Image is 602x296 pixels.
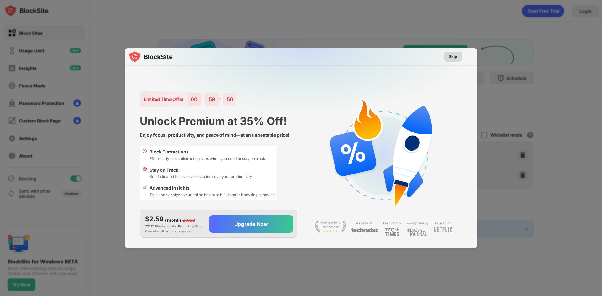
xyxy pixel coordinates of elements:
div: $3.99 [182,217,195,224]
img: light-techtimes.svg [385,227,399,236]
div: Skip [449,54,457,60]
div: / month [165,217,181,224]
img: light-stay-focus.svg [315,220,346,233]
div: $31.12 Billed annually. Recurring billing. Cancel anytime for any reason [145,214,204,234]
div: As seen on [356,220,373,226]
div: Featured by [383,220,401,226]
div: Set dedicated focus sessions to improve your productivity. [150,174,253,179]
img: light-netflix.svg [434,227,452,232]
div: Upgrade Now [234,221,268,227]
div: 📊 [142,184,147,198]
div: Track and analyze your online habits to build better browsing behavior. [150,192,275,198]
img: light-digital-journal.svg [407,227,427,238]
div: Advanced Insights [150,184,275,191]
div: 🎯 [142,167,147,180]
img: light-techradar.svg [351,227,378,233]
div: As seen on [435,220,451,226]
div: Recognized by [406,220,429,226]
div: $2.59 [145,214,163,224]
img: gradient.svg [129,48,481,172]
